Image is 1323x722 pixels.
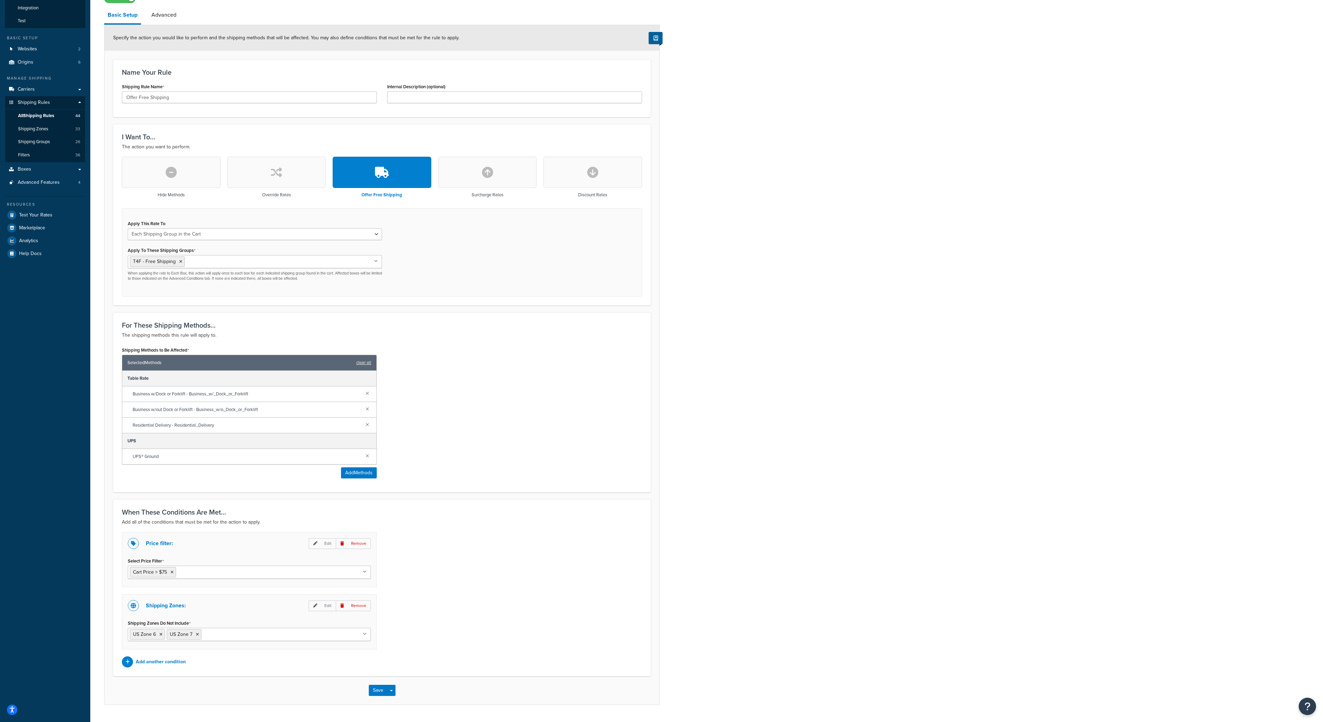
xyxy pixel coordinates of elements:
span: US Zone 6 [133,631,156,638]
li: Websites [5,43,85,56]
span: US Zone 7 [170,631,192,638]
span: UPS® Ground [133,452,360,461]
span: Shipping Zones [18,126,48,132]
a: Carriers [5,83,85,96]
li: Shipping Rules [5,96,85,162]
p: Add another condition [136,657,186,667]
a: clear all [356,358,371,368]
span: Test [18,18,26,24]
p: Remove [336,538,371,549]
a: Help Docs [5,247,85,260]
p: Price filter: [146,539,173,548]
span: 2 [78,46,81,52]
button: AddMethods [341,467,377,478]
span: Business w/Dock or Forklift - Business_w/_Dock_or_Forklift [133,389,360,399]
span: Cart Price > $75 [133,568,167,576]
h3: When These Conditions Are Met... [122,508,642,516]
a: Test Your Rates [5,209,85,221]
label: Apply This Rate To [128,221,165,226]
li: Filters [5,149,85,162]
label: Internal Description (optional) [387,84,446,89]
span: Filters [18,152,30,158]
p: Add all of the conditions that must be met for the action to apply. [122,518,642,526]
a: Shipping Groups26 [5,136,85,148]
a: Boxes [5,163,85,176]
span: Selected Methods [127,358,353,368]
span: Business w/out Dock or Forklift - Business_w/o_Dock_or_Forklift [133,405,360,415]
li: Shipping Groups [5,136,85,148]
h3: Override Rates [262,192,291,197]
p: The action you want to perform. [122,143,642,151]
label: Shipping Zones Do Not Include [128,621,191,626]
a: Shipping Rules [5,96,85,109]
span: Residential Delivery - Residential_Delivery [133,420,360,430]
span: 44 [75,113,80,119]
li: Origins [5,56,85,69]
h3: Hide Methods [158,192,185,197]
span: Analytics [19,238,38,244]
div: UPS [122,433,376,449]
p: Shipping Zones: [146,601,186,610]
a: Advanced [148,7,180,23]
a: Websites2 [5,43,85,56]
h3: Offer Free Shipping [361,192,402,197]
label: Select Price Filter [128,558,164,564]
span: Integration [18,5,39,11]
span: Specify the action you would like to perform and the shipping methods that will be affected. You ... [113,34,459,41]
button: Save [369,685,388,696]
span: Boxes [18,166,31,172]
span: Carriers [18,87,35,92]
a: Origins6 [5,56,85,69]
a: Basic Setup [104,7,141,25]
span: Test Your Rates [19,212,52,218]
label: Apply To These Shipping Groups [128,248,195,253]
p: Edit [309,538,336,549]
a: Analytics [5,235,85,247]
label: Shipping Methods to Be Affected [122,347,189,353]
li: Shipping Zones [5,123,85,136]
span: Advanced Features [18,180,60,186]
span: 6 [78,59,81,65]
a: Advanced Features4 [5,176,85,189]
span: Shipping Rules [18,100,50,106]
li: Integration [5,2,85,15]
p: The shipping methods this rule will apply to. [122,331,642,339]
span: Origins [18,59,33,65]
div: Table Rate [122,371,376,386]
h3: Name Your Rule [122,68,642,76]
p: Remove [336,600,371,611]
h3: Surcharge Rates [472,192,504,197]
div: Resources [5,202,85,207]
button: Open Resource Center [1299,698,1316,715]
span: 26 [75,139,80,145]
a: AllShipping Rules44 [5,109,85,122]
a: Shipping Zones33 [5,123,85,136]
a: Filters36 [5,149,85,162]
span: 33 [75,126,80,132]
p: When applying the rate to Each Box, this action will apply once to each box for each indicated sh... [128,271,382,281]
span: 36 [75,152,80,158]
p: Edit [309,600,336,611]
span: Websites [18,46,37,52]
h3: I Want To... [122,133,642,141]
label: Shipping Rule Name [122,84,164,90]
span: T4F - Free Shipping [133,258,176,265]
li: Test [5,15,85,27]
span: Shipping Groups [18,139,50,145]
a: Marketplace [5,222,85,234]
li: Advanced Features [5,176,85,189]
span: 4 [78,180,81,186]
div: Manage Shipping [5,75,85,81]
span: Help Docs [19,251,42,257]
span: All Shipping Rules [18,113,54,119]
h3: Discount Rates [578,192,607,197]
button: Show Help Docs [649,32,663,44]
h3: For These Shipping Methods... [122,321,642,329]
div: Basic Setup [5,35,85,41]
